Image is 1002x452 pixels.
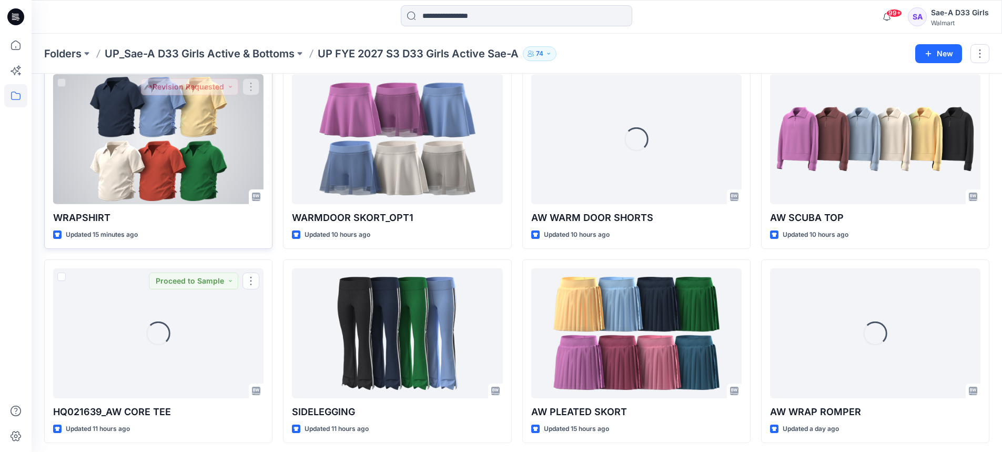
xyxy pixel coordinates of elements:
[908,7,927,26] div: SA
[105,46,295,61] a: UP_Sae-A D33 Girls Active & Bottoms
[318,46,519,61] p: UP FYE 2027 S3 D33 Girls Active Sae-A
[544,424,609,435] p: Updated 15 hours ago
[53,210,264,225] p: WRAPSHIRT
[531,405,742,419] p: AW PLEATED SKORT
[292,405,502,419] p: SIDELEGGING
[66,424,130,435] p: Updated 11 hours ago
[544,229,610,240] p: Updated 10 hours ago
[531,268,742,398] a: AW PLEATED SKORT
[783,229,848,240] p: Updated 10 hours ago
[53,74,264,204] a: WRAPSHIRT
[305,424,369,435] p: Updated 11 hours ago
[523,46,556,61] button: 74
[292,268,502,398] a: SIDELEGGING
[915,44,962,63] button: New
[292,74,502,204] a: WARMDOOR SKORT_OPT1
[931,19,989,27] div: Walmart
[770,74,980,204] a: AW SCUBA TOP
[536,48,543,59] p: 74
[770,405,980,419] p: AW WRAP ROMPER
[783,424,839,435] p: Updated a day ago
[931,6,989,19] div: Sae-A D33 Girls
[66,229,138,240] p: Updated 15 minutes ago
[770,210,980,225] p: AW SCUBA TOP
[305,229,370,240] p: Updated 10 hours ago
[886,9,902,17] span: 99+
[531,210,742,225] p: AW WARM DOOR SHORTS
[53,405,264,419] p: HQ021639_AW CORE TEE
[44,46,82,61] a: Folders
[292,210,502,225] p: WARMDOOR SKORT_OPT1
